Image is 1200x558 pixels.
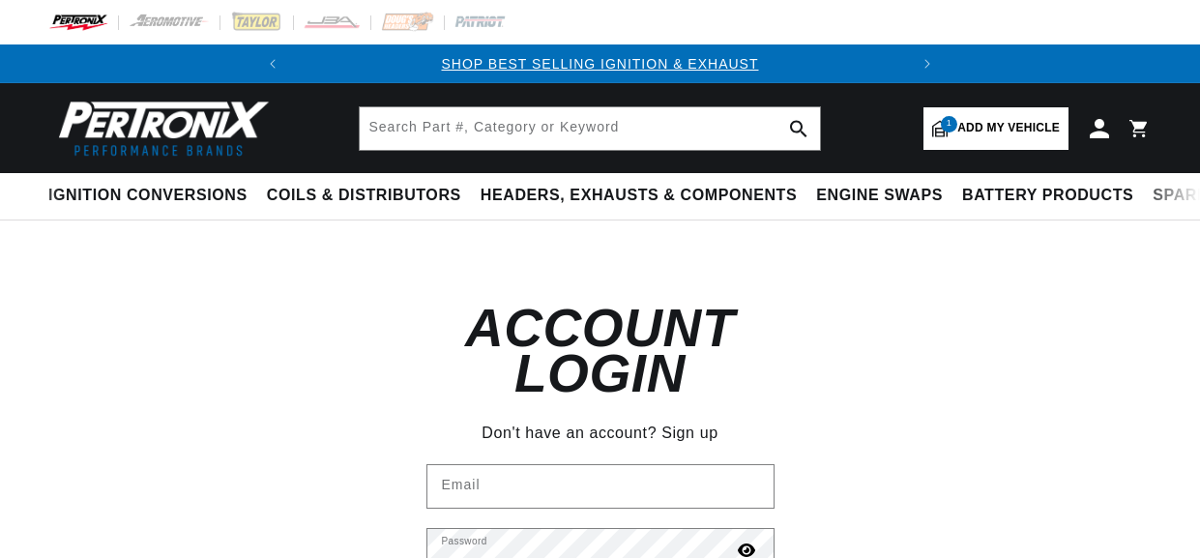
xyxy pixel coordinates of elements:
input: Search Part #, Category or Keyword [360,107,820,150]
span: 1 [941,116,957,132]
a: SHOP BEST SELLING IGNITION & EXHAUST [441,56,758,72]
input: Email [427,465,774,508]
span: Headers, Exhausts & Components [481,186,797,206]
span: Engine Swaps [816,186,943,206]
button: Translation missing: en.sections.announcements.next_announcement [908,44,947,83]
a: 1Add my vehicle [923,107,1068,150]
div: Don't have an account? [426,416,775,446]
h1: Account login [426,306,775,396]
img: Pertronix [48,95,271,162]
summary: Coils & Distributors [257,173,471,219]
div: Announcement [292,53,907,74]
span: Add my vehicle [957,119,1060,137]
button: Translation missing: en.sections.announcements.previous_announcement [253,44,292,83]
summary: Battery Products [952,173,1143,219]
button: search button [777,107,820,150]
summary: Ignition Conversions [48,173,257,219]
a: Sign up [661,421,717,446]
span: Battery Products [962,186,1133,206]
span: Coils & Distributors [267,186,461,206]
summary: Engine Swaps [806,173,952,219]
summary: Headers, Exhausts & Components [471,173,806,219]
div: 1 of 2 [292,53,907,74]
span: Ignition Conversions [48,186,248,206]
